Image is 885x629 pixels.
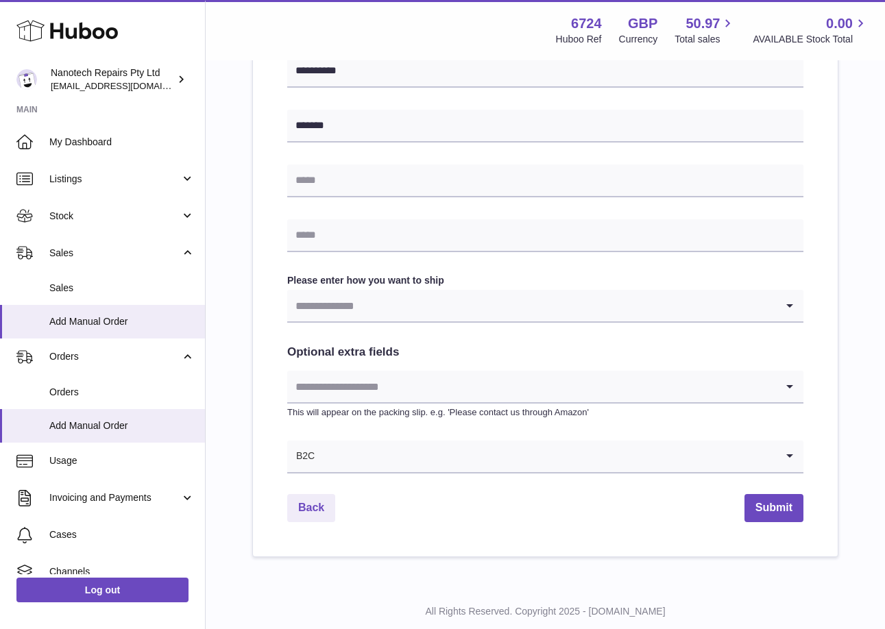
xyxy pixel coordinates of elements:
span: My Dashboard [49,136,195,149]
div: Search for option [287,371,803,404]
span: Cases [49,528,195,541]
button: Submit [744,494,803,522]
input: Search for option [315,441,776,472]
label: Please enter how you want to ship [287,274,803,287]
a: Back [287,494,335,522]
span: 50.97 [686,14,720,33]
div: Currency [619,33,658,46]
strong: 6724 [571,14,602,33]
span: Total sales [675,33,736,46]
a: 50.97 Total sales [675,14,736,46]
input: Search for option [287,371,776,402]
span: Channels [49,565,195,578]
span: Usage [49,454,195,467]
p: This will appear on the packing slip. e.g. 'Please contact us through Amazon' [287,406,803,419]
div: Huboo Ref [556,33,602,46]
div: Nanotech Repairs Pty Ltd [51,66,174,92]
div: Search for option [287,290,803,323]
span: Stock [49,210,180,223]
p: All Rights Reserved. Copyright 2025 - [DOMAIN_NAME] [217,605,874,618]
span: Listings [49,173,180,186]
img: info@nanotechrepairs.com [16,69,37,90]
span: Orders [49,350,180,363]
span: Add Manual Order [49,315,195,328]
span: Orders [49,386,195,399]
span: [EMAIL_ADDRESS][DOMAIN_NAME] [51,80,202,91]
div: Search for option [287,441,803,473]
span: Sales [49,282,195,295]
span: Sales [49,247,180,260]
a: 0.00 AVAILABLE Stock Total [753,14,869,46]
span: Add Manual Order [49,419,195,432]
input: Search for option [287,290,776,321]
strong: GBP [628,14,657,33]
span: 0.00 [826,14,853,33]
span: AVAILABLE Stock Total [753,33,869,46]
h2: Optional extra fields [287,345,803,360]
span: B2C [287,441,315,472]
span: Invoicing and Payments [49,491,180,504]
a: Log out [16,578,189,602]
